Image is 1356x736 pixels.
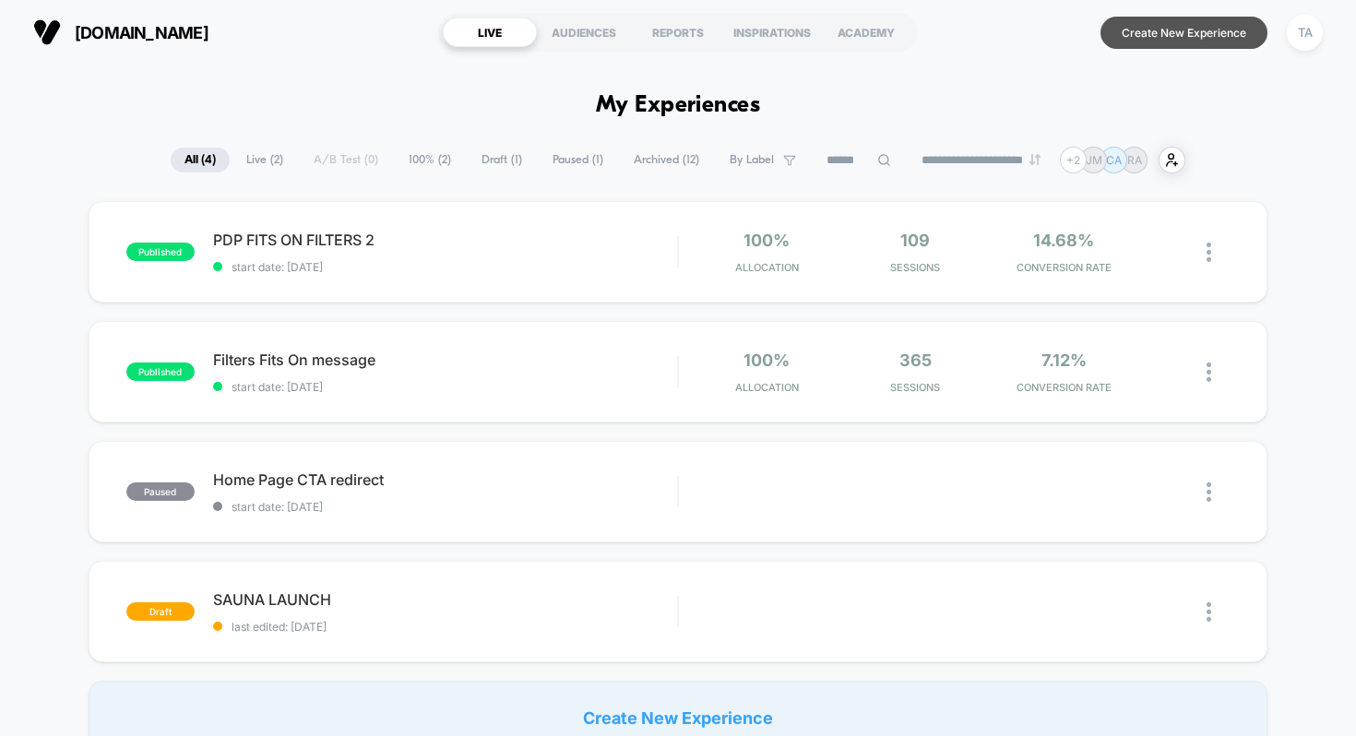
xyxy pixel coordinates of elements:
span: Live ( 2 ) [232,148,297,172]
span: 7.12% [1041,350,1087,370]
span: draft [126,602,195,621]
span: Archived ( 12 ) [620,148,713,172]
span: start date: [DATE] [213,500,678,514]
span: published [126,362,195,381]
img: close [1207,482,1211,502]
span: Draft ( 1 ) [468,148,536,172]
img: end [1029,154,1041,165]
span: CONVERSION RATE [994,261,1134,274]
span: Sessions [846,381,985,394]
span: Sessions [846,261,985,274]
span: 100% [743,350,790,370]
p: JM [1086,153,1102,167]
span: published [126,243,195,261]
span: 100% [743,231,790,250]
div: AUDIENCES [537,18,631,47]
span: Allocation [735,381,799,394]
div: LIVE [443,18,537,47]
p: CA [1106,153,1122,167]
span: SAUNA LAUNCH [213,590,678,609]
span: start date: [DATE] [213,260,678,274]
div: TA [1287,15,1323,51]
span: PDP FITS ON FILTERS 2 [213,231,678,249]
span: Filters Fits On message [213,350,678,369]
span: start date: [DATE] [213,380,678,394]
div: ACADEMY [819,18,913,47]
img: close [1207,602,1211,622]
span: Allocation [735,261,799,274]
span: 109 [900,231,930,250]
span: paused [126,482,195,501]
span: All ( 4 ) [171,148,230,172]
img: close [1207,243,1211,262]
span: Home Page CTA redirect [213,470,678,489]
img: close [1207,362,1211,382]
span: 365 [899,350,932,370]
span: 14.68% [1033,231,1094,250]
span: Paused ( 1 ) [539,148,617,172]
span: By Label [730,153,774,167]
span: CONVERSION RATE [994,381,1134,394]
button: Create New Experience [1100,17,1267,49]
h1: My Experiences [596,92,761,119]
p: RA [1127,153,1142,167]
button: [DOMAIN_NAME] [28,18,214,47]
span: [DOMAIN_NAME] [75,23,208,42]
div: + 2 [1060,147,1087,173]
img: Visually logo [33,18,61,46]
div: REPORTS [631,18,725,47]
span: last edited: [DATE] [213,620,678,634]
div: INSPIRATIONS [725,18,819,47]
button: TA [1281,14,1328,52]
span: 100% ( 2 ) [395,148,465,172]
